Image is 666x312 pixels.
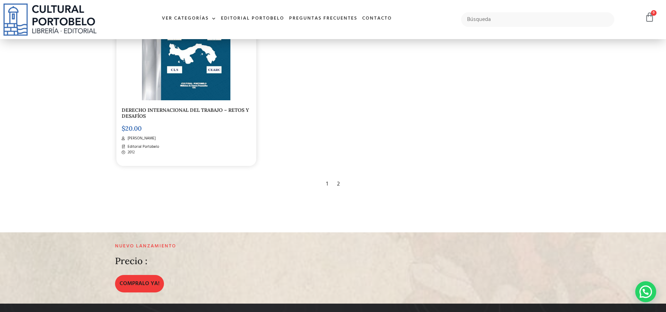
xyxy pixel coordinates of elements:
[287,11,360,26] a: Preguntas frecuentes
[126,150,135,155] span: 2012
[115,244,406,249] h2: Nuevo lanzamiento
[126,136,156,142] span: [PERSON_NAME]
[122,124,142,132] bdi: 20.00
[159,11,219,26] a: Ver Categorías
[122,107,249,119] a: DERECHO INTERNACIONAL DEL TRABAJO – RETOS Y DESAFÍOS
[122,124,125,132] span: $
[461,12,615,27] input: Búsqueda
[115,256,148,266] h2: Precio :
[323,176,331,192] div: 1
[645,12,654,22] a: 0
[651,10,657,16] span: 0
[115,275,164,292] a: COMPRALO YA!
[360,11,394,26] a: Contacto
[126,144,159,150] span: Editorial Portobelo
[120,280,159,288] span: COMPRALO YA!
[219,11,287,26] a: Editorial Portobelo
[334,176,343,192] div: 2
